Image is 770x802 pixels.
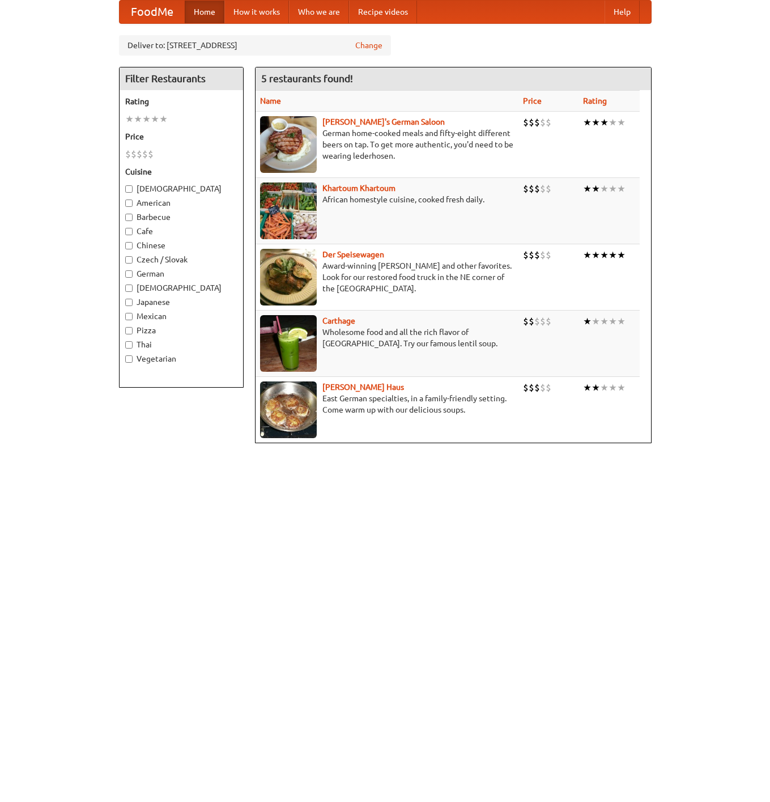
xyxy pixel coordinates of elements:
[546,116,551,129] li: $
[125,285,133,292] input: [DEMOGRAPHIC_DATA]
[125,355,133,363] input: Vegetarian
[125,270,133,278] input: German
[592,315,600,328] li: ★
[546,249,551,261] li: $
[583,96,607,105] a: Rating
[125,311,237,322] label: Mexican
[523,315,529,328] li: $
[125,313,133,320] input: Mexican
[609,249,617,261] li: ★
[125,282,237,294] label: [DEMOGRAPHIC_DATA]
[583,381,592,394] li: ★
[260,381,317,438] img: kohlhaus.jpg
[125,131,237,142] h5: Price
[125,339,237,350] label: Thai
[125,211,237,223] label: Barbecue
[534,183,540,195] li: $
[131,148,137,160] li: $
[523,183,529,195] li: $
[600,116,609,129] li: ★
[260,96,281,105] a: Name
[617,249,626,261] li: ★
[617,183,626,195] li: ★
[119,35,391,56] div: Deliver to: [STREET_ADDRESS]
[600,315,609,328] li: ★
[592,116,600,129] li: ★
[125,226,237,237] label: Cafe
[609,315,617,328] li: ★
[260,183,317,239] img: khartoum.jpg
[125,183,237,194] label: [DEMOGRAPHIC_DATA]
[583,116,592,129] li: ★
[260,315,317,372] img: carthage.jpg
[529,116,534,129] li: $
[322,383,404,392] a: [PERSON_NAME] Haus
[125,113,134,125] li: ★
[125,214,133,221] input: Barbecue
[125,325,237,336] label: Pizza
[534,249,540,261] li: $
[125,353,237,364] label: Vegetarian
[523,249,529,261] li: $
[137,148,142,160] li: $
[540,183,546,195] li: $
[529,183,534,195] li: $
[151,113,159,125] li: ★
[125,254,237,265] label: Czech / Slovak
[142,113,151,125] li: ★
[617,116,626,129] li: ★
[540,249,546,261] li: $
[546,315,551,328] li: $
[125,240,237,251] label: Chinese
[289,1,349,23] a: Who we are
[260,326,514,349] p: Wholesome food and all the rich flavor of [GEOGRAPHIC_DATA]. Try our famous lentil soup.
[592,183,600,195] li: ★
[617,315,626,328] li: ★
[534,381,540,394] li: $
[600,381,609,394] li: ★
[125,197,237,209] label: American
[322,117,445,126] a: [PERSON_NAME]'s German Saloon
[260,393,514,415] p: East German specialties, in a family-friendly setting. Come warm up with our delicious soups.
[322,250,384,259] a: Der Speisewagen
[159,113,168,125] li: ★
[120,67,243,90] h4: Filter Restaurants
[546,381,551,394] li: $
[125,148,131,160] li: $
[134,113,142,125] li: ★
[609,116,617,129] li: ★
[534,315,540,328] li: $
[125,327,133,334] input: Pizza
[125,268,237,279] label: German
[529,381,534,394] li: $
[148,148,154,160] li: $
[125,256,133,264] input: Czech / Slovak
[261,73,353,84] ng-pluralize: 5 restaurants found!
[583,183,592,195] li: ★
[260,194,514,205] p: African homestyle cuisine, cooked fresh daily.
[125,296,237,308] label: Japanese
[583,315,592,328] li: ★
[185,1,224,23] a: Home
[260,249,317,305] img: speisewagen.jpg
[540,381,546,394] li: $
[540,116,546,129] li: $
[260,128,514,162] p: German home-cooked meals and fifty-eight different beers on tap. To get more authentic, you'd nee...
[592,249,600,261] li: ★
[322,184,395,193] a: Khartoum Khartoum
[322,316,355,325] a: Carthage
[546,183,551,195] li: $
[617,381,626,394] li: ★
[142,148,148,160] li: $
[523,381,529,394] li: $
[592,381,600,394] li: ★
[260,260,514,294] p: Award-winning [PERSON_NAME] and other favorites. Look for our restored food truck in the NE corne...
[125,299,133,306] input: Japanese
[125,200,133,207] input: American
[523,96,542,105] a: Price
